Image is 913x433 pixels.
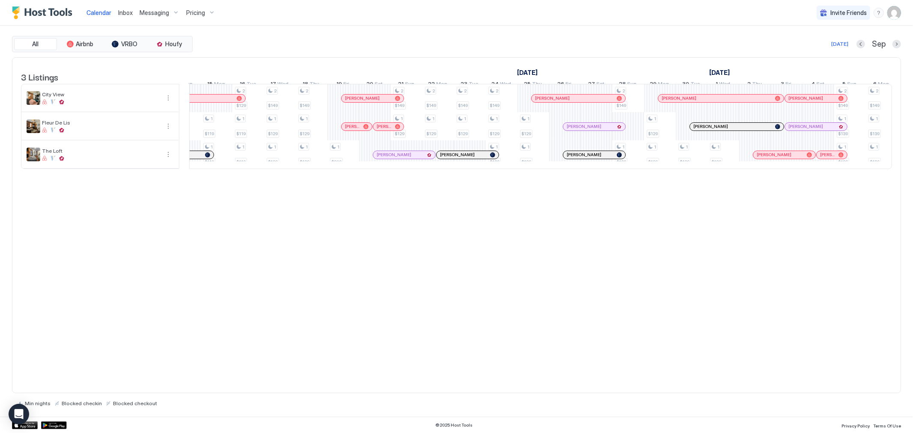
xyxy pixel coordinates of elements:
span: Sun [848,80,857,89]
button: All [14,38,57,50]
span: 1 [496,116,498,122]
span: 6 [874,80,877,89]
span: 25 [524,80,531,89]
span: Sun [405,80,414,89]
span: Mon [214,80,225,89]
span: 1 [496,144,498,150]
span: 17 [271,80,276,89]
span: 28 [619,80,626,89]
a: September 21, 2025 [396,79,416,91]
span: $119 [205,131,214,136]
span: [PERSON_NAME] [567,124,601,129]
span: Thu [532,80,542,89]
span: Wed [719,80,730,89]
span: [PERSON_NAME] [345,124,360,129]
span: 2 [306,88,308,94]
a: September 1, 2025 [515,66,540,79]
span: $129 [521,159,531,165]
span: 1 [622,144,625,150]
span: 1 [686,144,688,150]
a: September 24, 2025 [489,79,513,91]
span: $119 [205,159,214,165]
span: $149 [426,103,436,108]
span: $129 [300,159,309,165]
span: $149 [838,103,848,108]
span: 3 [781,80,785,89]
a: September 28, 2025 [617,79,639,91]
span: Sat [817,80,825,89]
span: $149 [395,103,404,108]
span: $129 [268,159,278,165]
span: 20 [366,80,373,89]
div: menu [163,93,173,103]
span: [PERSON_NAME] [662,95,696,101]
span: Terms Of Use [873,423,901,428]
a: September 18, 2025 [301,79,322,91]
span: $139 [870,159,880,165]
span: 29 [650,80,657,89]
span: Blocked checkin [62,400,102,406]
span: 15 [207,80,213,89]
span: $119 [236,131,246,136]
span: $139 [838,131,848,136]
span: $149 [490,103,500,108]
a: September 27, 2025 [586,79,607,91]
span: 5 [843,80,846,89]
span: Mon [437,80,448,89]
span: 2 [496,88,498,94]
span: 1 [306,144,308,150]
span: $129 [490,159,500,165]
span: 2 [844,88,847,94]
span: Houfy [166,40,182,48]
span: Messaging [140,9,169,17]
span: 1 [274,144,276,150]
span: 1 [306,116,308,122]
span: 21 [398,80,404,89]
div: User profile [887,6,901,20]
div: listing image [27,148,40,161]
span: 2 [401,88,403,94]
span: 1 [401,116,403,122]
span: Thu [310,80,320,89]
span: $209 [331,159,342,165]
span: 1 [876,144,878,150]
span: 1 [242,116,244,122]
a: Inbox [118,8,133,17]
span: Tue [691,80,700,89]
span: $129 [458,131,468,136]
span: 23 [461,80,468,89]
a: October 3, 2025 [779,79,794,91]
a: Google Play Store [41,421,67,429]
span: 1 [527,116,529,122]
span: [PERSON_NAME] [693,124,728,129]
span: [PERSON_NAME] [535,95,570,101]
span: VRBO [121,40,137,48]
span: 1 [844,116,846,122]
button: [DATE] [830,39,850,49]
span: 1 [274,116,276,122]
span: 2 [876,88,878,94]
span: 19 [336,80,342,89]
span: [PERSON_NAME] [757,152,791,157]
span: 30 [683,80,690,89]
span: 27 [588,80,595,89]
span: 1 [337,144,339,150]
a: September 29, 2025 [648,79,672,91]
div: tab-group [12,36,193,52]
span: Sep [872,39,886,49]
span: $129 [236,103,246,108]
span: Invite Friends [830,9,867,17]
span: 26 [558,80,565,89]
span: 1 [527,144,529,150]
span: All [33,40,39,48]
span: $129 [521,131,531,136]
a: App Store [12,421,38,429]
div: menu [874,8,884,18]
a: October 1, 2025 [707,66,732,79]
span: $129 [395,131,404,136]
a: September 22, 2025 [426,79,450,91]
span: [PERSON_NAME] [820,152,835,157]
span: $129 [616,159,626,165]
a: Host Tools Logo [12,6,76,19]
